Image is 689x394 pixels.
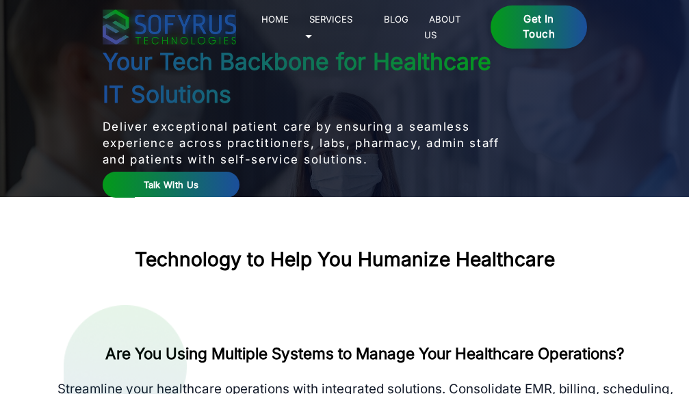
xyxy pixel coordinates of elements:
[379,11,414,27] a: Blog
[135,248,555,272] h2: Technology to Help You Humanize Healthcare
[257,11,294,27] a: Home
[424,11,461,42] a: About Us
[51,343,679,364] h2: Are You Using Multiple Systems to Manage Your Healthcare Operations?
[103,118,506,168] p: Deliver exceptional patient care by ensuring a seamless experience across practitioners, labs, ph...
[103,10,236,44] img: sofyrus
[103,172,240,198] a: Talk With Us
[491,5,586,49] a: Get in Touch
[304,11,353,42] a: Services 🞃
